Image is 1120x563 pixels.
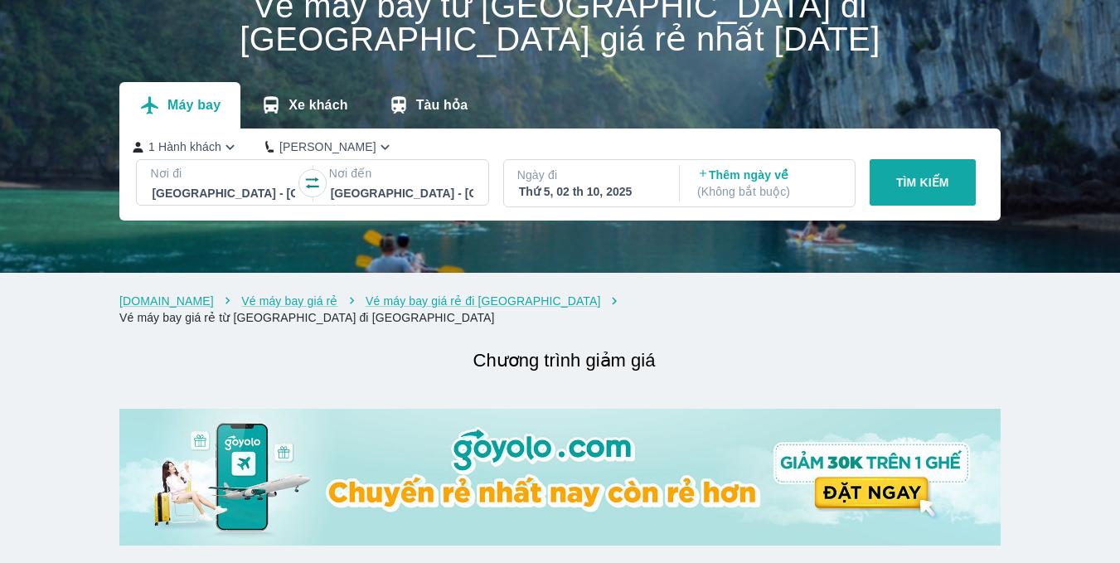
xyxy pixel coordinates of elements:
[896,174,949,191] p: TÌM KIẾM
[697,167,840,200] p: Thêm ngày về
[870,159,976,206] button: TÌM KIẾM
[697,183,840,200] p: ( Không bắt buộc )
[519,183,662,200] div: Thứ 5, 02 th 10, 2025
[119,293,1001,326] nav: breadcrumb
[119,294,214,308] a: [DOMAIN_NAME]
[119,82,487,129] div: transportation tabs
[119,409,1001,546] img: banner-home
[150,165,296,182] p: Nơi đi
[167,97,221,114] p: Máy bay
[241,294,337,308] a: Vé máy bay giá rẻ
[279,138,376,155] p: [PERSON_NAME]
[265,138,394,156] button: [PERSON_NAME]
[148,138,221,155] p: 1 Hành khách
[416,97,468,114] p: Tàu hỏa
[128,346,1001,376] h2: Chương trình giảm giá
[119,311,495,324] a: Vé máy bay giá rẻ từ [GEOGRAPHIC_DATA] đi [GEOGRAPHIC_DATA]
[329,165,475,182] p: Nơi đến
[133,138,239,156] button: 1 Hành khách
[288,97,347,114] p: Xe khách
[366,294,600,308] a: Vé máy bay giá rẻ đi [GEOGRAPHIC_DATA]
[517,167,663,183] p: Ngày đi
